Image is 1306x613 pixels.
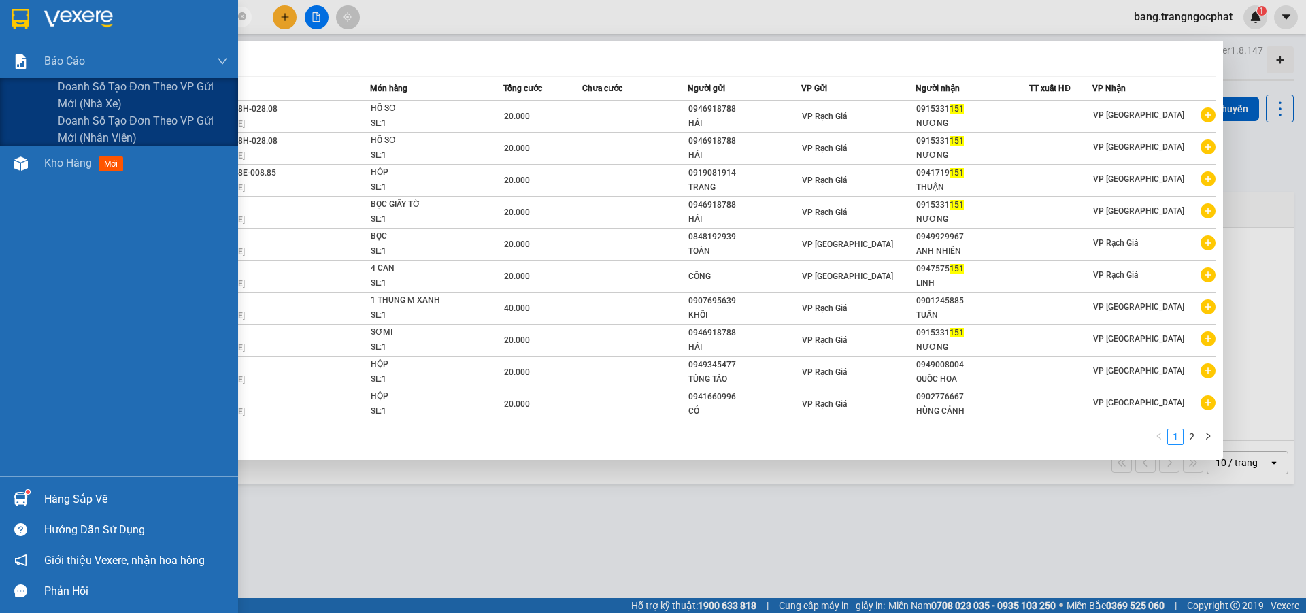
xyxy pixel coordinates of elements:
[916,148,1029,163] div: NƯƠNG
[1184,429,1199,444] a: 2
[371,325,473,340] div: SƠMI
[1093,270,1138,280] span: VP Rạch Giá
[1201,395,1216,410] span: plus-circle
[1201,331,1216,346] span: plus-circle
[14,156,28,171] img: warehouse-icon
[916,390,1029,404] div: 0902776667
[1093,302,1184,312] span: VP [GEOGRAPHIC_DATA]
[802,112,847,121] span: VP Rạch Giá
[1201,299,1216,314] span: plus-circle
[916,102,1029,116] div: 0915331
[916,404,1029,418] div: HÙNG CẢNH
[1093,174,1184,184] span: VP [GEOGRAPHIC_DATA]
[44,552,205,569] span: Giới thiệu Vexere, nhận hoa hồng
[371,180,473,195] div: SL: 1
[1201,171,1216,186] span: plus-circle
[238,11,246,24] span: close-circle
[802,271,893,281] span: VP [GEOGRAPHIC_DATA]
[802,144,847,153] span: VP Rạch Giá
[504,239,530,249] span: 20.000
[14,523,27,536] span: question-circle
[916,116,1029,131] div: NƯƠNG
[950,136,964,146] span: 151
[371,293,473,308] div: 1 THUNG M XANH
[688,372,801,386] div: TÙNG TÁO
[1093,334,1184,344] span: VP [GEOGRAPHIC_DATA]
[504,112,530,121] span: 20.000
[371,197,473,212] div: BỌC GIẤY TỜ
[1155,432,1163,440] span: left
[504,176,530,185] span: 20.000
[371,389,473,404] div: HỘP
[916,244,1029,259] div: ANH NHIÊN
[14,584,27,597] span: message
[99,156,123,171] span: mới
[916,198,1029,212] div: 0915331
[916,358,1029,372] div: 0949008004
[1093,206,1184,216] span: VP [GEOGRAPHIC_DATA]
[371,116,473,131] div: SL: 1
[916,84,960,93] span: Người nhận
[688,358,801,372] div: 0949345477
[916,372,1029,386] div: QUỐC HOA
[916,212,1029,227] div: NƯƠNG
[801,84,827,93] span: VP Gửi
[1204,432,1212,440] span: right
[504,144,530,153] span: 20.000
[1093,366,1184,376] span: VP [GEOGRAPHIC_DATA]
[1168,429,1183,444] a: 1
[916,134,1029,148] div: 0915331
[688,294,801,308] div: 0907695639
[1151,429,1167,445] button: left
[1093,110,1184,120] span: VP [GEOGRAPHIC_DATA]
[1201,139,1216,154] span: plus-circle
[504,271,530,281] span: 20.000
[688,134,801,148] div: 0946918788
[950,168,964,178] span: 151
[371,276,473,291] div: SL: 1
[504,367,530,377] span: 20.000
[688,148,801,163] div: HẢI
[802,367,847,377] span: VP Rạch Giá
[916,294,1029,308] div: 0901245885
[370,84,407,93] span: Món hàng
[14,492,28,506] img: warehouse-icon
[916,180,1029,195] div: THUẬN
[44,520,228,540] div: Hướng dẫn sử dụng
[238,12,246,20] span: close-circle
[44,581,228,601] div: Phản hồi
[916,230,1029,244] div: 0949929967
[371,244,473,259] div: SL: 1
[1093,238,1138,248] span: VP Rạch Giá
[688,166,801,180] div: 0919081914
[916,166,1029,180] div: 0941719
[688,340,801,354] div: HẢI
[950,104,964,114] span: 151
[1167,429,1184,445] li: 1
[371,229,473,244] div: BỌC
[1184,429,1200,445] li: 2
[688,198,801,212] div: 0946918788
[916,262,1029,276] div: 0947575
[916,340,1029,354] div: NƯƠNG
[217,56,228,67] span: down
[802,239,893,249] span: VP [GEOGRAPHIC_DATA]
[371,148,473,163] div: SL: 1
[371,165,473,180] div: HỘP
[1201,235,1216,250] span: plus-circle
[1093,398,1184,408] span: VP [GEOGRAPHIC_DATA]
[12,9,29,29] img: logo-vxr
[688,390,801,404] div: 0941660996
[802,335,847,345] span: VP Rạch Giá
[1092,84,1126,93] span: VP Nhận
[44,489,228,510] div: Hàng sắp về
[1200,429,1216,445] li: Next Page
[916,308,1029,322] div: TUẤN
[802,208,847,217] span: VP Rạch Giá
[688,116,801,131] div: HẢI
[1201,107,1216,122] span: plus-circle
[802,303,847,313] span: VP Rạch Giá
[26,490,30,494] sup: 1
[371,133,473,148] div: HÔ SƠ
[371,357,473,372] div: HỘP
